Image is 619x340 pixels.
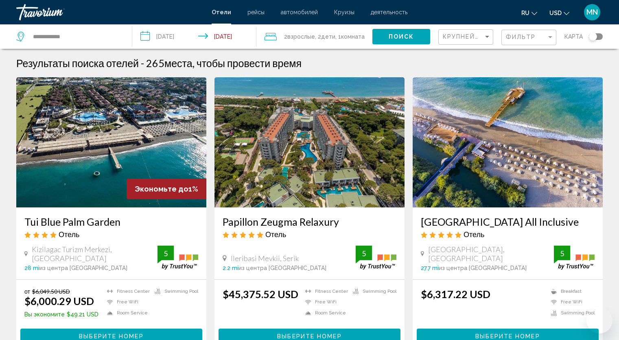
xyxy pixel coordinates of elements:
[223,288,298,300] ins: $45,375.52 USD
[586,307,612,333] iframe: Кнопка запуска окна обмена сообщениями
[135,185,188,193] span: Экономьте до
[79,333,143,340] span: Выберите номер
[356,246,396,270] img: trustyou-badge.svg
[421,216,595,228] a: [GEOGRAPHIC_DATA] All Inclusive
[157,248,174,258] div: 5
[521,10,529,16] ya-tr-span: ru
[287,33,315,40] span: Взрослые
[24,311,98,318] p: $49.21 USD
[547,288,595,295] li: Breakfast
[554,246,595,270] img: trustyou-badge.svg
[501,29,556,46] button: Filter
[132,24,256,49] button: Check-in date: Aug 15, 2025 Check-out date: Aug 24, 2025
[371,9,407,15] a: деятельность
[428,245,554,263] span: [GEOGRAPHIC_DATA], [GEOGRAPHIC_DATA]
[334,9,354,15] a: Круизы
[214,77,405,207] img: Hotel image
[103,309,151,316] li: Room Service
[301,309,349,316] li: Room Service
[16,4,203,20] a: Travorium
[157,246,198,270] img: trustyou-badge.svg
[24,230,198,239] div: 4 star Hotel
[549,10,562,16] ya-tr-span: USD
[103,299,151,306] li: Free WiFi
[16,77,206,207] img: Hotel image
[475,333,540,340] span: Выберите номер
[32,288,70,295] del: $6,049.50 USD
[341,33,365,40] span: Комната
[301,288,349,295] li: Fitness Center
[421,288,490,300] ins: $6,317.22 USD
[315,31,335,42] span: , 2
[103,288,151,295] li: Fitness Center
[564,31,583,42] span: карта
[443,34,491,41] mat-select: Sort by
[212,9,231,15] a: Отели
[417,331,599,340] a: Выберите номер
[32,245,157,263] span: Kizilagac Turizm Merkezi, [GEOGRAPHIC_DATA]
[349,288,396,295] li: Swimming Pool
[39,265,127,271] span: из центра [GEOGRAPHIC_DATA]
[16,57,139,69] h1: Результаты поиска отелей
[59,230,79,239] span: Отель
[219,331,400,340] a: Выберите номер
[301,299,349,306] li: Free WiFi
[151,288,198,295] li: Swimming Pool
[281,9,318,15] a: автомобилей
[554,248,570,258] div: 5
[583,33,603,40] button: Toggle map
[24,216,198,228] a: Tui Blue Palm Garden
[547,309,595,316] li: Swimming Pool
[335,31,365,42] span: , 1
[321,33,335,40] span: Дети
[164,57,302,69] span: места, чтобы провести время
[421,230,595,239] div: 5 star Hotel
[223,265,238,271] span: 2.2 mi
[127,179,206,199] div: 1%
[24,311,65,318] span: Вы экономите
[24,265,39,271] span: 28 mi
[582,4,603,21] button: User Menu
[284,31,315,42] span: 2
[223,216,396,228] a: Papillon Zeugma Relaxury
[586,8,598,16] ya-tr-span: MN
[146,57,302,69] h2: 265
[20,331,202,340] a: Выберите номер
[521,7,537,19] button: Change language
[506,34,536,40] span: Фильтр
[549,7,569,19] button: Change currency
[223,230,396,239] div: 5 star Hotel
[256,24,372,49] button: Travelers: 2 adults, 2 children
[389,34,414,40] span: Поиск
[464,230,484,239] span: Отель
[24,288,30,295] span: от
[421,265,439,271] span: 27.7 mi
[439,265,527,271] span: из центра [GEOGRAPHIC_DATA]
[443,33,540,40] span: Крупнейшие сбережения
[141,57,144,69] span: -
[231,254,299,263] span: Ileribasi Mevkii, Serik
[24,295,94,307] ins: $6,000.29 USD
[277,333,341,340] span: Выберите номер
[265,230,286,239] span: Отель
[356,248,372,258] div: 5
[413,77,603,207] img: Hotel image
[372,29,430,44] button: Поиск
[547,299,595,306] li: Free WiFi
[238,265,326,271] span: из центра [GEOGRAPHIC_DATA]
[247,9,265,15] a: рейсы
